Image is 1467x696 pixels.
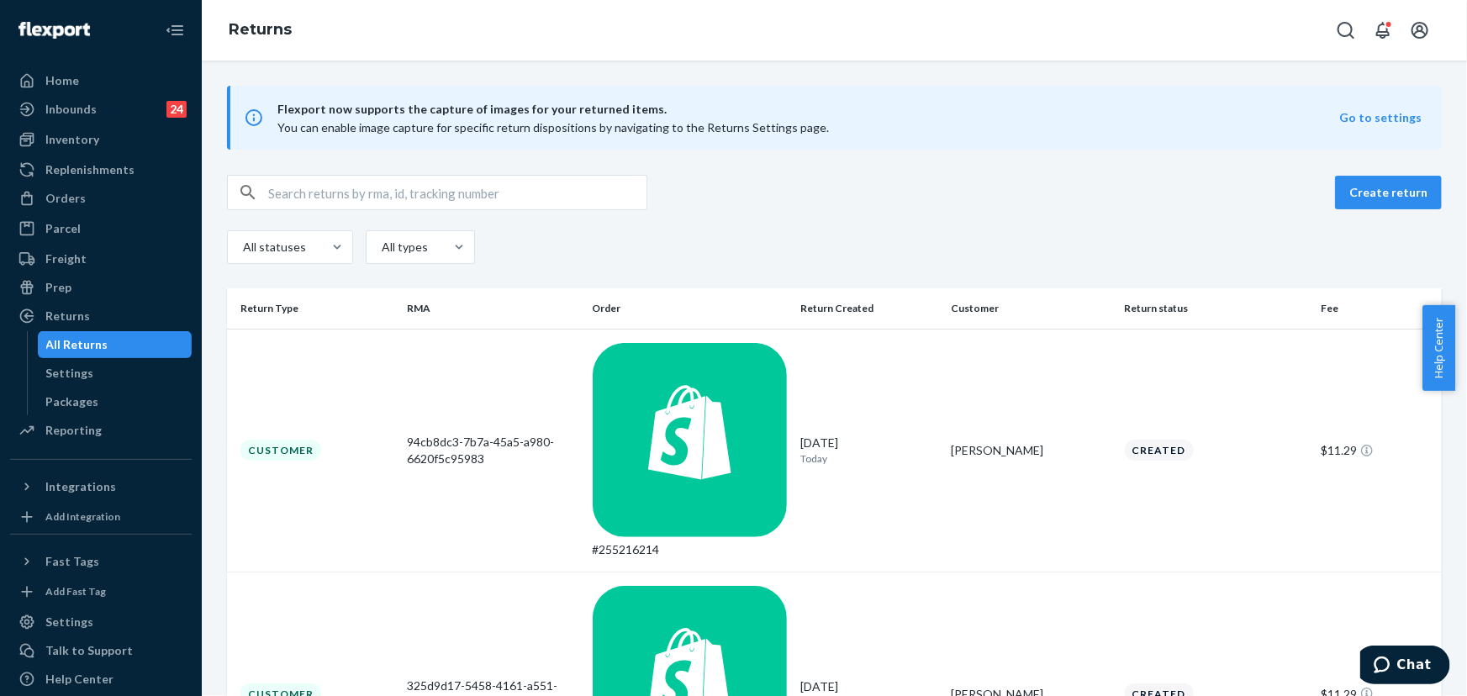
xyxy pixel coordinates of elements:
[1335,176,1442,209] button: Create return
[382,239,425,256] div: All types
[277,120,829,134] span: You can enable image capture for specific return dispositions by navigating to the Returns Settin...
[10,156,192,183] a: Replenishments
[794,288,944,329] th: Return Created
[944,288,1117,329] th: Customer
[951,442,1111,459] div: [PERSON_NAME]
[1118,288,1315,329] th: Return status
[1315,329,1442,572] td: $11.29
[10,473,192,500] button: Integrations
[586,288,794,329] th: Order
[1422,305,1455,391] button: Help Center
[46,393,99,410] div: Packages
[593,541,788,558] div: #255216214
[1315,288,1442,329] th: Fee
[166,101,187,118] div: 24
[45,671,113,688] div: Help Center
[1339,109,1422,126] button: Go to settings
[45,614,93,630] div: Settings
[1329,13,1363,47] button: Open Search Box
[46,365,94,382] div: Settings
[45,72,79,89] div: Home
[10,215,192,242] a: Parcel
[10,185,192,212] a: Orders
[45,161,135,178] div: Replenishments
[45,279,71,296] div: Prep
[243,239,303,256] div: All statuses
[38,388,193,415] a: Packages
[45,642,133,659] div: Talk to Support
[215,6,305,55] ol: breadcrumbs
[10,417,192,444] a: Reporting
[38,331,193,358] a: All Returns
[10,126,192,153] a: Inventory
[10,67,192,94] a: Home
[10,548,192,575] button: Fast Tags
[10,637,192,664] button: Talk to Support
[10,507,192,527] a: Add Integration
[10,303,192,330] a: Returns
[1366,13,1400,47] button: Open notifications
[45,190,86,207] div: Orders
[158,13,192,47] button: Close Navigation
[800,451,937,466] p: Today
[268,176,646,209] input: Search returns by rma, id, tracking number
[38,360,193,387] a: Settings
[277,99,1339,119] span: Flexport now supports the capture of images for your returned items.
[45,250,87,267] div: Freight
[45,131,99,148] div: Inventory
[46,336,108,353] div: All Returns
[10,666,192,693] a: Help Center
[45,220,81,237] div: Parcel
[45,101,97,118] div: Inbounds
[45,422,102,439] div: Reporting
[227,288,400,329] th: Return Type
[1403,13,1437,47] button: Open account menu
[45,553,99,570] div: Fast Tags
[10,274,192,301] a: Prep
[45,509,120,524] div: Add Integration
[10,245,192,272] a: Freight
[407,434,578,467] div: 94cb8dc3-7b7a-45a5-a980-6620f5c95983
[45,308,90,324] div: Returns
[240,440,321,461] div: Customer
[800,435,937,466] div: [DATE]
[10,96,192,123] a: Inbounds24
[45,478,116,495] div: Integrations
[18,22,90,39] img: Flexport logo
[1360,646,1450,688] iframe: Opens a widget where you can chat to one of our agents
[229,20,292,39] a: Returns
[45,584,106,598] div: Add Fast Tag
[400,288,585,329] th: RMA
[10,609,192,635] a: Settings
[1125,440,1194,461] div: Created
[10,582,192,602] a: Add Fast Tag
